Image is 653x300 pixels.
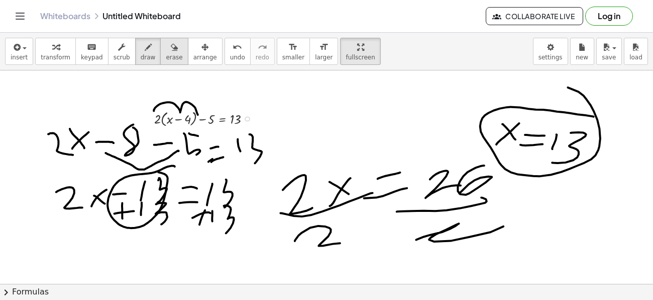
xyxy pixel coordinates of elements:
button: arrange [188,38,223,65]
button: Toggle navigation [12,8,28,24]
button: erase [160,38,188,65]
button: new [570,38,594,65]
i: keyboard [87,41,96,53]
button: redoredo [250,38,275,65]
button: load [624,38,648,65]
span: transform [41,54,70,61]
span: settings [538,54,563,61]
span: undo [230,54,245,61]
span: larger [315,54,333,61]
span: redo [256,54,269,61]
i: format_size [288,41,298,53]
i: format_size [319,41,329,53]
button: save [596,38,622,65]
span: new [576,54,588,61]
span: load [629,54,642,61]
span: save [602,54,616,61]
button: undoundo [225,38,251,65]
button: scrub [108,38,136,65]
button: insert [5,38,33,65]
span: smaller [282,54,304,61]
i: redo [258,41,267,53]
span: fullscreen [346,54,375,61]
button: settings [533,38,568,65]
button: format_sizelarger [309,38,338,65]
span: insert [11,54,28,61]
button: Log in [585,7,633,26]
span: keypad [81,54,103,61]
span: scrub [114,54,130,61]
button: transform [35,38,76,65]
span: arrange [193,54,217,61]
i: undo [233,41,242,53]
span: draw [141,54,156,61]
button: fullscreen [340,38,380,65]
a: Whiteboards [40,11,90,21]
button: format_sizesmaller [277,38,310,65]
span: Collaborate Live [494,12,575,21]
button: draw [135,38,161,65]
button: Collaborate Live [486,7,583,25]
button: keyboardkeypad [75,38,108,65]
span: erase [166,54,182,61]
